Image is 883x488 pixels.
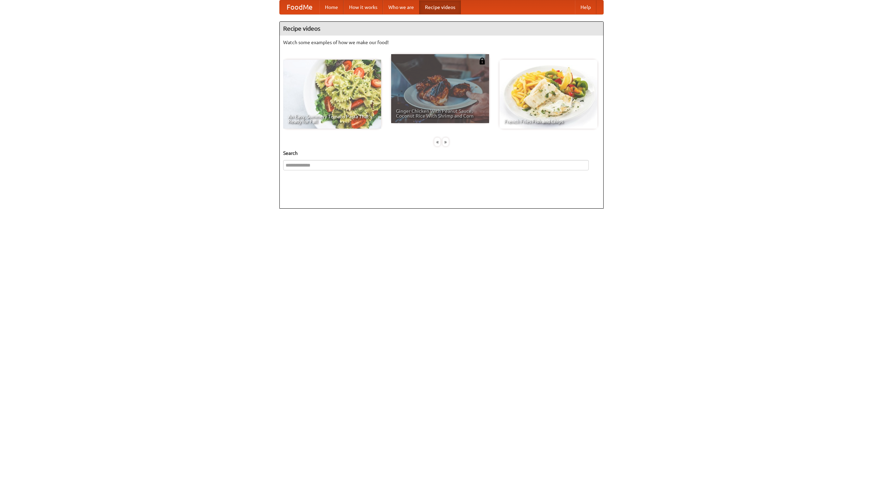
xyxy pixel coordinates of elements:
[344,0,383,14] a: How it works
[479,58,486,64] img: 483408.png
[383,0,419,14] a: Who we are
[419,0,461,14] a: Recipe videos
[283,39,600,46] p: Watch some examples of how we make our food!
[434,138,440,146] div: «
[280,22,603,36] h4: Recipe videos
[283,150,600,157] h5: Search
[504,119,593,124] span: French Fries Fish and Chips
[575,0,596,14] a: Help
[499,60,597,129] a: French Fries Fish and Chips
[288,114,376,124] span: An Easy, Summery Tomato Pasta That's Ready for Fall
[283,60,381,129] a: An Easy, Summery Tomato Pasta That's Ready for Fall
[443,138,449,146] div: »
[319,0,344,14] a: Home
[280,0,319,14] a: FoodMe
